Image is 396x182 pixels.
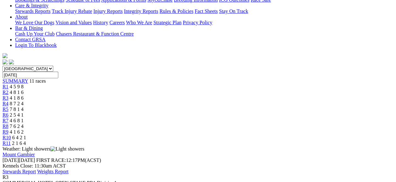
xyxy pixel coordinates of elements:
[3,53,8,58] img: logo-grsa-white.png
[3,101,9,106] a: R4
[3,118,9,123] a: R7
[15,25,43,31] a: Bar & Dining
[195,8,218,14] a: Fact Sheets
[3,157,35,163] span: [DATE]
[10,112,24,118] span: 2 5 4 1
[3,163,393,169] div: Kennels Close: 11:30am ACST
[3,174,9,180] span: R3
[9,59,14,64] img: twitter.svg
[3,135,11,140] a: R10
[29,78,46,84] span: 11 races
[3,124,9,129] a: R8
[93,8,123,14] a: Injury Reports
[153,20,181,25] a: Strategic Plan
[3,129,9,135] a: R9
[3,112,9,118] a: R6
[37,169,69,174] a: Weights Report
[10,84,24,89] span: 4 5 9 8
[12,135,26,140] span: 6 4 2 1
[3,78,28,84] a: SUMMARY
[124,8,158,14] a: Integrity Reports
[3,72,58,78] input: Select date
[55,20,92,25] a: Vision and Values
[15,14,28,19] a: About
[3,152,35,157] a: Mount Gambier
[3,146,84,152] span: Weather: Light showers
[15,8,393,14] div: Care & Integrity
[3,157,19,163] span: [DATE]
[3,84,9,89] a: R1
[10,95,24,101] span: 4 1 8 6
[56,31,134,36] a: Chasers Restaurant & Function Centre
[159,8,193,14] a: Rules & Policies
[3,107,9,112] a: R5
[15,42,57,48] a: Login To Blackbook
[15,8,50,14] a: Stewards Reports
[219,8,248,14] a: Stay On Track
[15,3,49,8] a: Care & Integrity
[10,118,24,123] span: 4 6 8 1
[10,107,24,112] span: 7 8 1 4
[10,101,24,106] span: 8 7 2 4
[3,95,9,101] a: R3
[10,129,24,135] span: 4 1 6 2
[3,59,8,64] img: facebook.svg
[10,124,24,129] span: 7 6 2 4
[15,20,54,25] a: We Love Our Dogs
[3,169,36,174] a: Stewards Report
[12,141,26,146] span: 2 1 6 4
[36,157,101,163] span: 12:17PM(ACST)
[109,20,125,25] a: Careers
[15,31,55,36] a: Cash Up Your Club
[50,146,84,152] img: Light showers
[3,141,11,146] a: R11
[52,8,92,14] a: Track Injury Rebate
[126,20,152,25] a: Who We Are
[15,37,45,42] a: Contact GRSA
[15,20,393,25] div: About
[183,20,212,25] a: Privacy Policy
[15,31,393,37] div: Bar & Dining
[3,90,9,95] a: R2
[93,20,108,25] a: History
[10,90,24,95] span: 4 8 1 6
[36,157,66,163] span: FIRST RACE:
